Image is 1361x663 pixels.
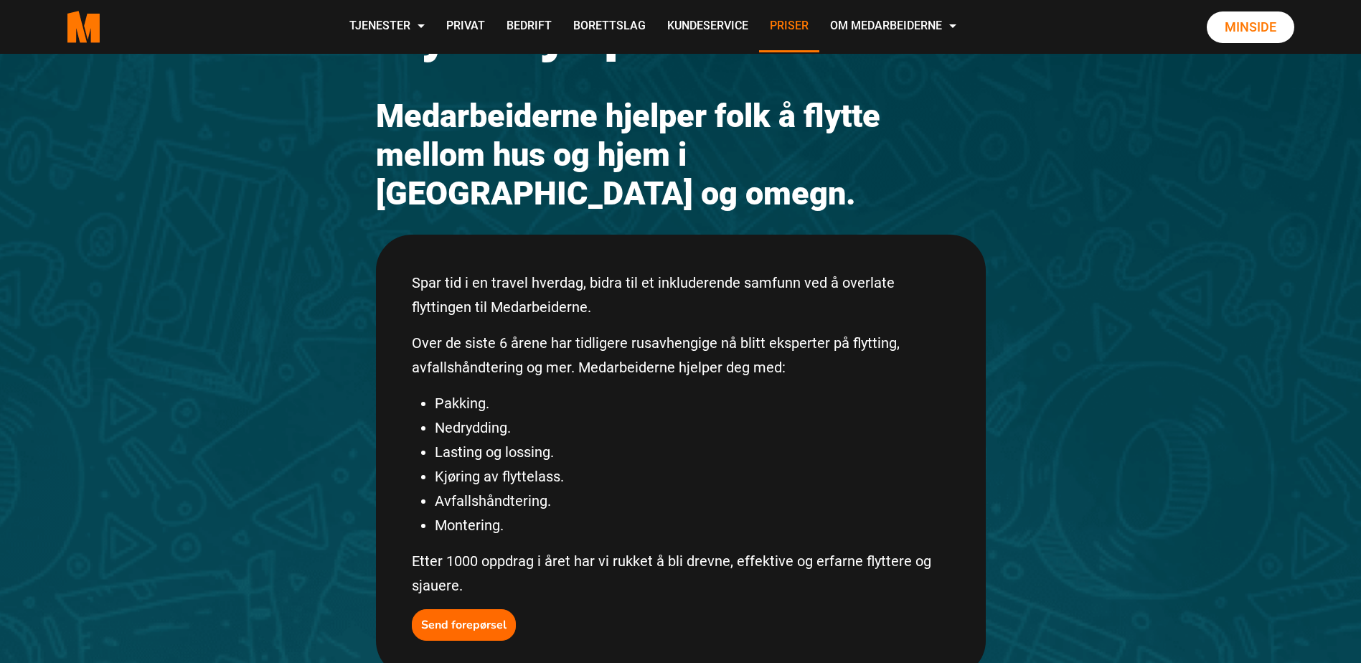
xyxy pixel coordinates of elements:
p: Etter 1000 oppdrag i året har vi rukket å bli drevne, effektive og erfarne flyttere og sjauere. [412,549,950,598]
a: Priser [759,1,819,52]
li: Pakking. [435,391,950,415]
button: Send forepørsel [412,609,516,641]
a: Minside [1207,11,1294,43]
p: Over de siste 6 årene har tidligere rusavhengige nå blitt eksperter på flytting, avfallshåndterin... [412,331,950,380]
a: Bedrift [496,1,562,52]
li: Kjøring av flyttelass. [435,464,950,489]
p: Spar tid i en travel hverdag, bidra til et inkluderende samfunn ved å overlate flyttingen til Med... [412,271,950,319]
li: Avfallshåndtering. [435,489,950,513]
a: Om Medarbeiderne [819,1,967,52]
a: Privat [435,1,496,52]
li: Nedrydding. [435,415,950,440]
a: Tjenester [339,1,435,52]
a: Kundeservice [656,1,759,52]
a: Borettslag [562,1,656,52]
li: Montering. [435,513,950,537]
li: Lasting og lossing. [435,440,950,464]
h2: Medarbeiderne hjelper folk å flytte mellom hus og hjem i [GEOGRAPHIC_DATA] og omegn. [376,97,986,213]
b: Send forepørsel [421,617,507,633]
